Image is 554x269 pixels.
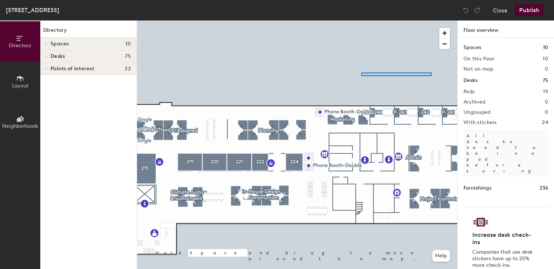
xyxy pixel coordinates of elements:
[545,99,548,105] h2: 0
[9,42,32,49] span: Directory
[463,184,491,192] h1: Furnishings
[458,20,554,38] h1: Floor overview
[543,76,548,85] h1: 75
[463,109,491,115] h2: Ungrouped
[493,4,507,16] button: Close
[463,76,477,85] h1: Desks
[432,250,450,262] button: Help
[463,56,495,62] h2: On this floor
[463,99,485,105] h2: Archived
[515,4,544,16] button: Publish
[543,89,548,95] h2: 19
[51,53,65,59] span: Desks
[51,66,94,72] span: Points of interest
[472,249,535,269] p: Companies that use desk stickers have up to 25% more check-ins.
[125,53,131,59] span: 75
[474,7,481,14] img: Redo
[463,120,497,126] h2: With stickers
[2,123,38,129] span: Neighborhoods
[12,83,29,89] span: Layout
[462,7,469,14] img: Undo
[543,44,548,52] h1: 10
[542,120,548,126] h2: 24
[539,184,548,192] h1: 236
[6,5,59,15] div: [STREET_ADDRESS]
[463,130,548,177] p: All desks need to be in a pod before saving
[51,41,69,47] span: Spaces
[472,231,535,246] h4: Increase desk check-ins
[463,89,474,95] h2: Pods
[125,41,131,47] span: 10
[125,66,131,72] span: 22
[472,216,489,228] img: Sticker logo
[40,26,137,38] h1: Directory
[545,109,548,115] h2: 0
[463,44,481,52] h1: Spaces
[543,56,548,62] h2: 10
[545,66,548,72] h2: 0
[463,66,493,72] h2: Not on map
